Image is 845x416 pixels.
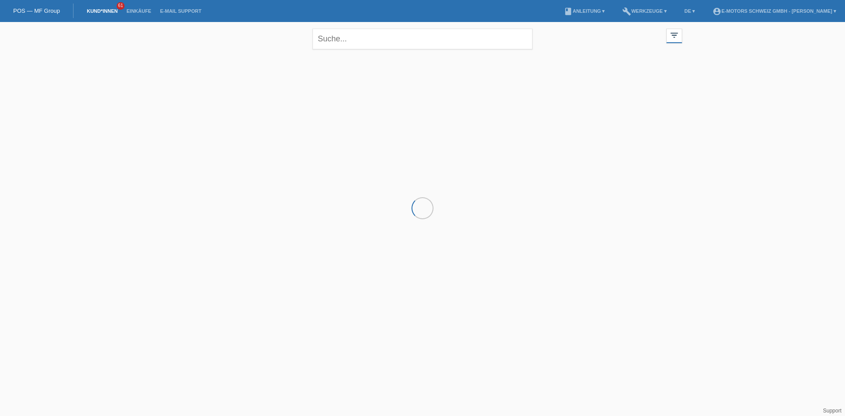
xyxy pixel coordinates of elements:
a: POS — MF Group [13,7,60,14]
a: Support [823,408,841,414]
a: Einkäufe [122,8,155,14]
input: Suche... [312,29,533,49]
span: 61 [117,2,125,10]
i: book [564,7,573,16]
a: Kund*innen [82,8,122,14]
a: account_circleE-Motors Schweiz GmbH - [PERSON_NAME] ▾ [708,8,841,14]
a: DE ▾ [680,8,699,14]
a: bookAnleitung ▾ [559,8,609,14]
i: build [622,7,631,16]
i: filter_list [669,30,679,40]
i: account_circle [713,7,721,16]
a: E-Mail Support [156,8,206,14]
a: buildWerkzeuge ▾ [618,8,671,14]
